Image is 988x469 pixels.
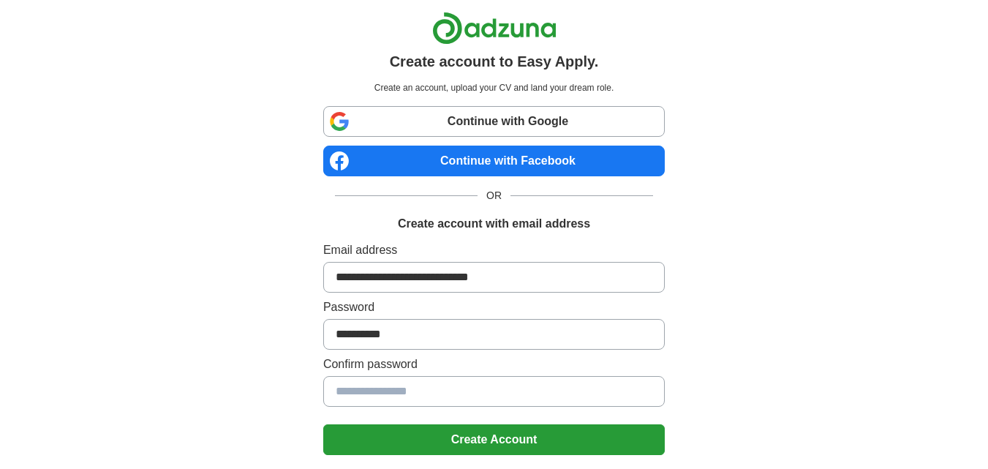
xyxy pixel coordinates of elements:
img: Adzuna logo [432,12,557,45]
p: Create an account, upload your CV and land your dream role. [326,81,662,94]
label: Password [323,299,665,316]
h1: Create account with email address [398,215,590,233]
span: OR [478,188,510,203]
a: Continue with Google [323,106,665,137]
h1: Create account to Easy Apply. [390,50,599,72]
label: Email address [323,241,665,259]
a: Continue with Facebook [323,146,665,176]
label: Confirm password [323,356,665,373]
button: Create Account [323,424,665,455]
